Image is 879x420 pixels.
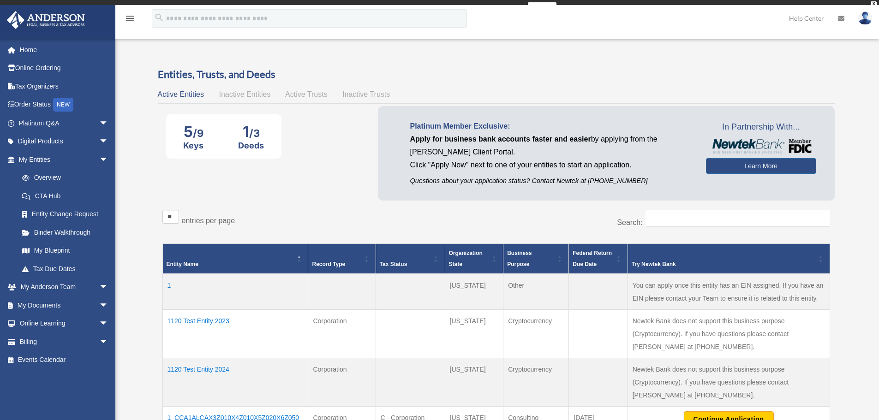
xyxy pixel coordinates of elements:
td: 1 [162,274,308,310]
i: menu [125,13,136,24]
th: Try Newtek Bank : Activate to sort [628,244,830,274]
a: Tax Due Dates [13,260,118,278]
span: Apply for business bank accounts faster and easier [410,135,591,143]
span: Federal Return Due Date [573,250,612,267]
div: close [871,1,877,7]
img: User Pic [858,12,872,25]
td: 1120 Test Entity 2024 [162,358,308,407]
a: Binder Walkthrough [13,223,118,242]
a: Overview [13,169,113,187]
th: Business Purpose: Activate to sort [503,244,569,274]
img: NewtekBankLogoSM.png [711,139,812,154]
label: entries per page [182,217,235,225]
a: Events Calendar [6,351,122,369]
div: 5 [183,123,203,141]
a: Tax Organizers [6,77,122,95]
a: My Anderson Teamarrow_drop_down [6,278,122,296]
th: Tax Status: Activate to sort [376,244,445,274]
div: Get a chance to win 6 months of Platinum for free just by filling out this [323,2,524,13]
div: Deeds [238,141,264,150]
a: My Entitiesarrow_drop_down [6,150,118,169]
label: Search: [617,219,642,226]
span: arrow_drop_down [99,314,118,333]
th: Federal Return Due Date: Activate to sort [569,244,628,274]
p: Click "Apply Now" next to one of your entities to start an application. [410,159,692,172]
div: 1 [238,123,264,141]
span: arrow_drop_down [99,150,118,169]
a: Billingarrow_drop_down [6,332,122,351]
a: Platinum Q&Aarrow_drop_down [6,114,122,132]
th: Entity Name: Activate to invert sorting [162,244,308,274]
span: Business Purpose [507,250,532,267]
a: Entity Change Request [13,205,118,224]
td: Corporation [308,358,376,407]
td: You can apply once this entity has an EIN assigned. If you have an EIN please contact your Team t... [628,274,830,310]
p: by applying from the [PERSON_NAME] Client Portal. [410,133,692,159]
span: Active Trusts [285,90,328,98]
span: arrow_drop_down [99,278,118,297]
p: Questions about your application status? Contact Newtek at [PHONE_NUMBER] [410,175,692,187]
a: survey [528,2,556,13]
th: Organization State: Activate to sort [445,244,503,274]
a: CTA Hub [13,187,118,205]
span: Inactive Entities [219,90,270,98]
a: Online Ordering [6,59,122,77]
p: Platinum Member Exclusive: [410,120,692,133]
h3: Entities, Trusts, and Deeds [158,67,835,82]
a: Order StatusNEW [6,95,122,114]
span: arrow_drop_down [99,132,118,151]
td: Cryptocurrency [503,310,569,358]
span: arrow_drop_down [99,332,118,351]
td: Other [503,274,569,310]
td: Cryptocurrency [503,358,569,407]
div: Keys [183,141,203,150]
span: Inactive Trusts [342,90,390,98]
span: Record Type [312,261,345,267]
th: Record Type: Activate to sort [308,244,376,274]
span: In Partnership With... [706,120,816,135]
img: Anderson Advisors Platinum Portal [4,11,88,29]
td: Newtek Bank does not support this business purpose (Cryptocurrency). If you have questions please... [628,358,830,407]
div: Try Newtek Bank [632,259,816,270]
a: My Documentsarrow_drop_down [6,296,122,314]
td: [US_STATE] [445,310,503,358]
span: Organization State [449,250,483,267]
td: [US_STATE] [445,274,503,310]
td: Corporation [308,310,376,358]
a: Digital Productsarrow_drop_down [6,132,122,151]
span: Active Entities [158,90,204,98]
td: [US_STATE] [445,358,503,407]
div: NEW [53,98,73,112]
span: Entity Name [167,261,198,267]
span: /9 [193,127,203,139]
i: search [154,12,164,23]
span: arrow_drop_down [99,296,118,315]
a: Home [6,41,122,59]
a: Online Learningarrow_drop_down [6,314,122,333]
td: 1120 Test Entity 2023 [162,310,308,358]
td: Newtek Bank does not support this business purpose (Cryptocurrency). If you have questions please... [628,310,830,358]
a: My Blueprint [13,242,118,260]
a: Learn More [706,158,816,174]
span: Tax Status [380,261,407,267]
span: /3 [249,127,260,139]
span: arrow_drop_down [99,114,118,133]
a: menu [125,16,136,24]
